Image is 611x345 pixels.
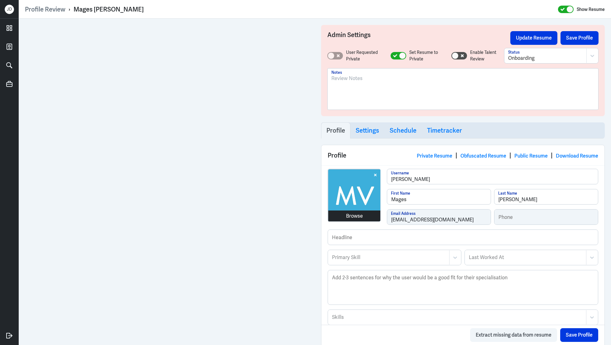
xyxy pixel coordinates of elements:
label: Set Resume to Private [409,49,445,62]
input: Headline [328,230,598,245]
div: | | | [417,151,598,160]
button: Save Profile [560,31,599,45]
a: Obfuscated Resume [460,153,506,159]
div: Browse [346,212,363,220]
h3: Schedule [390,127,416,134]
h3: Profile [326,127,345,134]
a: Download Resume [556,153,598,159]
iframe: To enrich screen reader interactions, please activate Accessibility in Grammarly extension settings [25,25,309,339]
a: Public Resume [514,153,548,159]
label: Enable Talent Review [470,49,504,62]
a: Profile Review [25,5,65,13]
input: Last Name [494,189,598,204]
label: User Requested Private [346,49,384,62]
h3: Timetracker [427,127,462,134]
button: Update Resume [510,31,557,45]
button: Save Profile [560,328,598,342]
input: Username [387,169,598,184]
input: Email Address [387,210,491,224]
input: First Name [387,189,491,204]
h3: Settings [356,127,379,134]
button: Extract missing data from resume [470,328,557,342]
h3: Admin Settings [327,31,510,45]
img: avatar.jpg [328,169,381,222]
div: Mages [PERSON_NAME] [74,5,144,13]
div: Profile [321,145,604,165]
div: J D [5,5,14,14]
p: › [65,5,74,13]
label: Show Resume [577,5,605,13]
input: Phone [494,210,598,224]
a: Private Resume [417,153,452,159]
